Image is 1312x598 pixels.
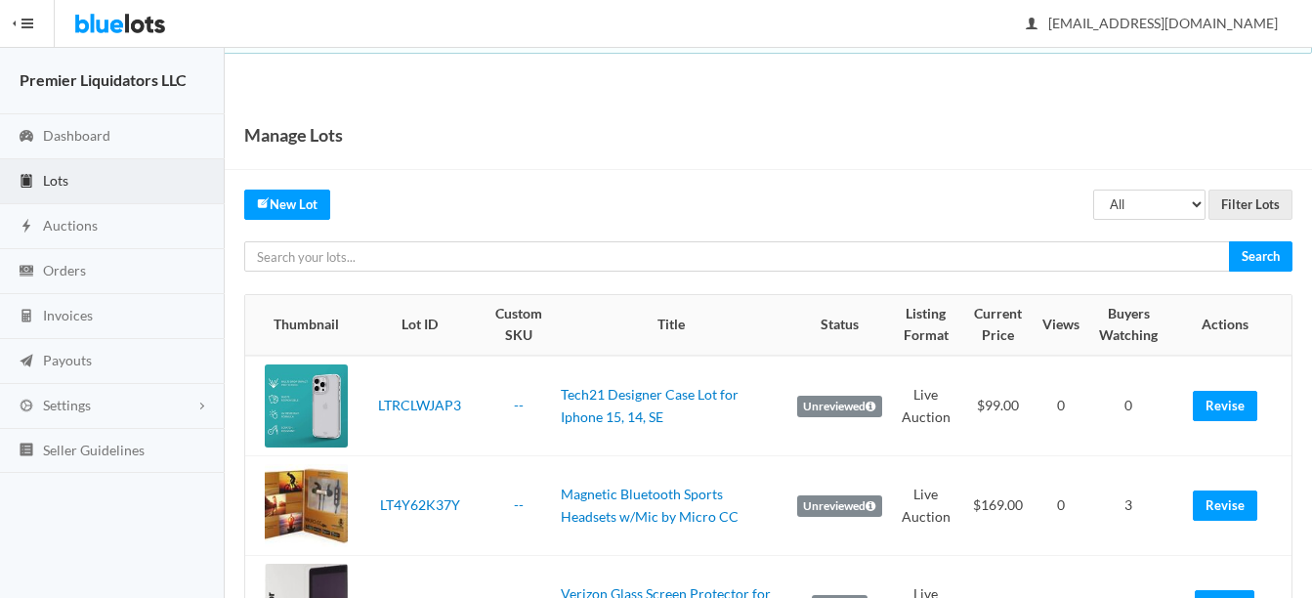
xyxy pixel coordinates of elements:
td: $99.00 [962,356,1035,456]
td: 3 [1087,456,1170,556]
th: Listing Format [890,295,962,356]
a: -- [514,496,524,513]
ion-icon: cog [17,398,36,416]
span: Lots [43,172,68,189]
a: LT4Y62K37Y [380,496,460,513]
ion-icon: paper plane [17,353,36,371]
ion-icon: flash [17,218,36,236]
ion-icon: cash [17,263,36,281]
a: Revise [1193,391,1257,421]
span: Settings [43,397,91,413]
ion-icon: list box [17,442,36,460]
a: Magnetic Bluetooth Sports Headsets w/Mic by Micro CC [561,486,739,525]
span: Seller Guidelines [43,442,145,458]
th: Thumbnail [245,295,356,356]
th: Buyers Watching [1087,295,1170,356]
span: Payouts [43,352,92,368]
span: [EMAIL_ADDRESS][DOMAIN_NAME] [1027,15,1278,31]
th: Views [1035,295,1087,356]
a: LTRCLWJAP3 [378,397,461,413]
th: Custom SKU [485,295,553,356]
ion-icon: create [257,196,270,209]
td: 0 [1035,456,1087,556]
td: 0 [1035,356,1087,456]
a: Tech21 Designer Case Lot for Iphone 15, 14, SE [561,386,739,425]
span: Invoices [43,307,93,323]
th: Actions [1170,295,1291,356]
ion-icon: speedometer [17,128,36,147]
th: Current Price [962,295,1035,356]
strong: Premier Liquidators LLC [20,70,187,89]
ion-icon: clipboard [17,173,36,192]
ion-icon: calculator [17,308,36,326]
label: Unreviewed [797,396,882,417]
h1: Manage Lots [244,120,343,149]
ion-icon: person [1022,16,1041,34]
input: Search your lots... [244,241,1230,272]
td: $169.00 [962,456,1035,556]
input: Search [1229,241,1292,272]
td: Live Auction [890,356,962,456]
a: -- [514,397,524,413]
th: Lot ID [356,295,485,356]
input: Filter Lots [1208,190,1292,220]
a: Revise [1193,491,1257,521]
a: createNew Lot [244,190,330,220]
th: Status [789,295,890,356]
th: Title [553,295,789,356]
span: Dashboard [43,127,110,144]
span: Orders [43,262,86,278]
td: 0 [1087,356,1170,456]
td: Live Auction [890,456,962,556]
label: Unreviewed [797,495,882,517]
span: Auctions [43,217,98,234]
